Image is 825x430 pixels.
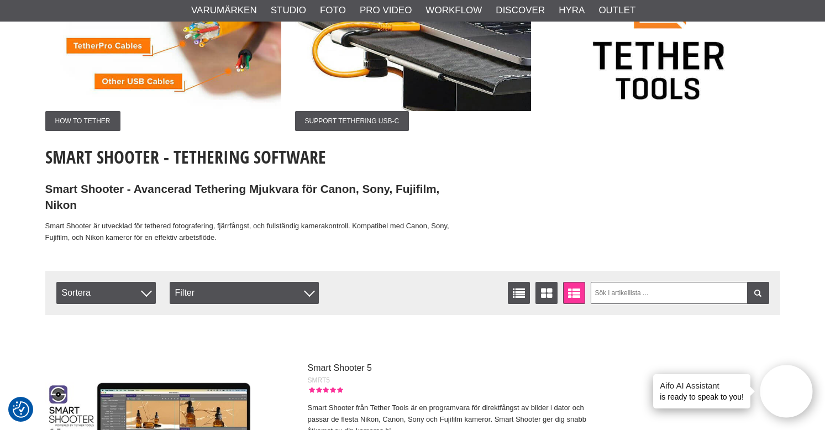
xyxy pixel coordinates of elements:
[308,376,330,384] span: SMRT5
[747,282,769,304] a: Filtrera
[45,111,120,131] span: How to Tether
[591,282,769,304] input: Sök i artikellista ...
[308,385,343,395] div: Kundbetyg: 5.00
[45,181,470,213] h2: Smart Shooter - Avancerad Tethering Mjukvara för Canon, Sony, Fujifilm, Nikon
[13,400,29,419] button: Samtyckesinställningar
[45,145,470,169] h1: Smart Shooter - Tethering Software
[563,282,585,304] a: Utökad listvisning
[191,3,257,18] a: Varumärken
[308,363,372,373] a: Smart Shooter 5
[360,3,412,18] a: Pro Video
[535,282,558,304] a: Fönstervisning
[496,3,545,18] a: Discover
[13,401,29,418] img: Revisit consent button
[295,111,409,131] span: SUPPORT TETHERING USB-C
[271,3,306,18] a: Studio
[653,374,750,408] div: is ready to speak to you!
[425,3,482,18] a: Workflow
[170,282,319,304] div: Filter
[660,380,744,391] h4: Aifo AI Assistant
[508,282,530,304] a: Listvisning
[320,3,346,18] a: Foto
[45,221,470,244] p: Smart Shooter är utvecklad för tethered fotografering, fjärrfångst, och fullständig kamerakontrol...
[598,3,635,18] a: Outlet
[56,282,156,304] span: Sortera
[559,3,585,18] a: Hyra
